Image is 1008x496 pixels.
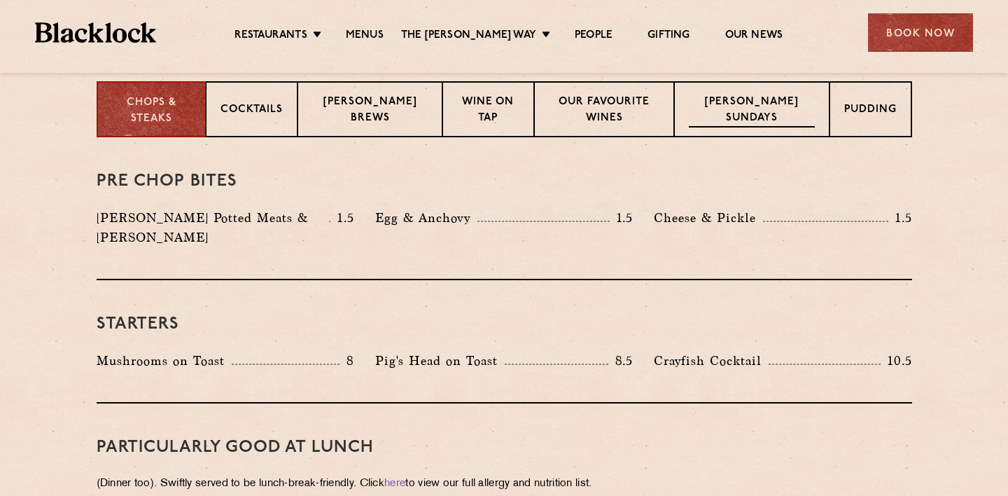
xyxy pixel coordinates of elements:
p: Pudding [844,102,897,120]
p: Egg & Anchovy [375,208,477,228]
p: 10.5 [881,352,911,370]
h3: Starters [97,315,912,333]
p: 8.5 [608,352,633,370]
p: [PERSON_NAME] Brews [312,95,427,128]
p: [PERSON_NAME] Potted Meats & [PERSON_NAME] [97,208,330,247]
p: (Dinner too). Swiftly served to be lunch-break-friendly. Click to view our full allergy and nutri... [97,474,912,494]
p: [PERSON_NAME] Sundays [689,95,815,128]
a: Our News [725,29,783,44]
p: Chops & Steaks [112,95,192,127]
a: The [PERSON_NAME] Way [401,29,536,44]
h3: Pre Chop Bites [97,172,912,191]
p: Crayfish Cocktail [654,351,769,371]
p: 1.5 [330,209,354,227]
p: Our favourite wines [549,95,659,128]
a: Restaurants [234,29,307,44]
a: People [575,29,612,44]
p: 8 [339,352,354,370]
div: Book Now [868,13,973,52]
p: Mushrooms on Toast [97,351,232,371]
p: Cocktails [220,102,283,120]
a: Menus [346,29,384,44]
p: Wine on Tap [457,95,519,128]
a: Gifting [647,29,689,44]
p: 1.5 [610,209,633,227]
p: Pig's Head on Toast [375,351,505,371]
p: Cheese & Pickle [654,208,763,228]
h3: PARTICULARLY GOOD AT LUNCH [97,439,912,457]
img: BL_Textured_Logo-footer-cropped.svg [35,22,156,43]
a: here [384,478,405,489]
p: 1.5 [888,209,912,227]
